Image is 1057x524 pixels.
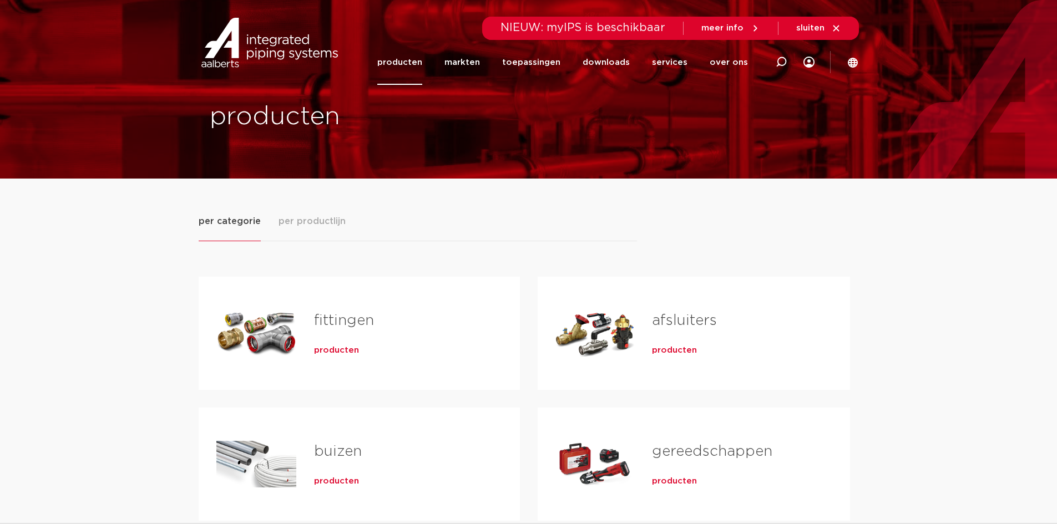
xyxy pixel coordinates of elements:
a: meer info [701,23,760,33]
a: over ons [710,40,748,85]
a: fittingen [314,313,374,328]
a: afsluiters [652,313,717,328]
a: services [652,40,687,85]
a: gereedschappen [652,444,772,459]
a: producten [314,345,359,356]
a: producten [652,345,697,356]
nav: Menu [377,40,748,85]
span: sluiten [796,24,825,32]
span: NIEUW: myIPS is beschikbaar [500,22,665,33]
a: toepassingen [502,40,560,85]
a: markten [444,40,480,85]
h1: producten [210,99,523,135]
a: buizen [314,444,362,459]
a: producten [314,476,359,487]
span: meer info [701,24,744,32]
a: producten [652,476,697,487]
div: my IPS [803,40,815,85]
a: sluiten [796,23,841,33]
a: downloads [583,40,630,85]
span: per productlijn [279,215,346,228]
a: producten [377,40,422,85]
span: per categorie [199,215,261,228]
